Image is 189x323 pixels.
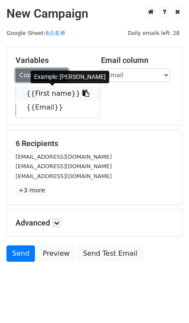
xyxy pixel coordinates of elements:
a: Send Test Email [77,245,143,262]
h5: 6 Recipients [16,139,173,148]
h5: Email column [101,56,173,65]
span: Daily emails left: 28 [125,28,183,38]
a: 8点名单 [45,30,66,36]
small: [EMAIL_ADDRESS][DOMAIN_NAME] [16,173,112,179]
a: +3 more [16,185,48,196]
a: {{Email}} [16,100,100,114]
small: Google Sheet: [6,30,66,36]
h2: New Campaign [6,6,183,21]
a: Preview [37,245,75,262]
div: 聊天小组件 [146,282,189,323]
iframe: Chat Widget [146,282,189,323]
h5: Advanced [16,218,173,228]
a: Send [6,245,35,262]
a: Daily emails left: 28 [125,30,183,36]
a: Copy/paste... [16,69,68,82]
a: {{First name}} [16,87,100,100]
small: [EMAIL_ADDRESS][DOMAIN_NAME] [16,163,112,169]
small: [EMAIL_ADDRESS][DOMAIN_NAME] [16,154,112,160]
h5: Variables [16,56,88,65]
div: Example: [PERSON_NAME] [31,71,109,83]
